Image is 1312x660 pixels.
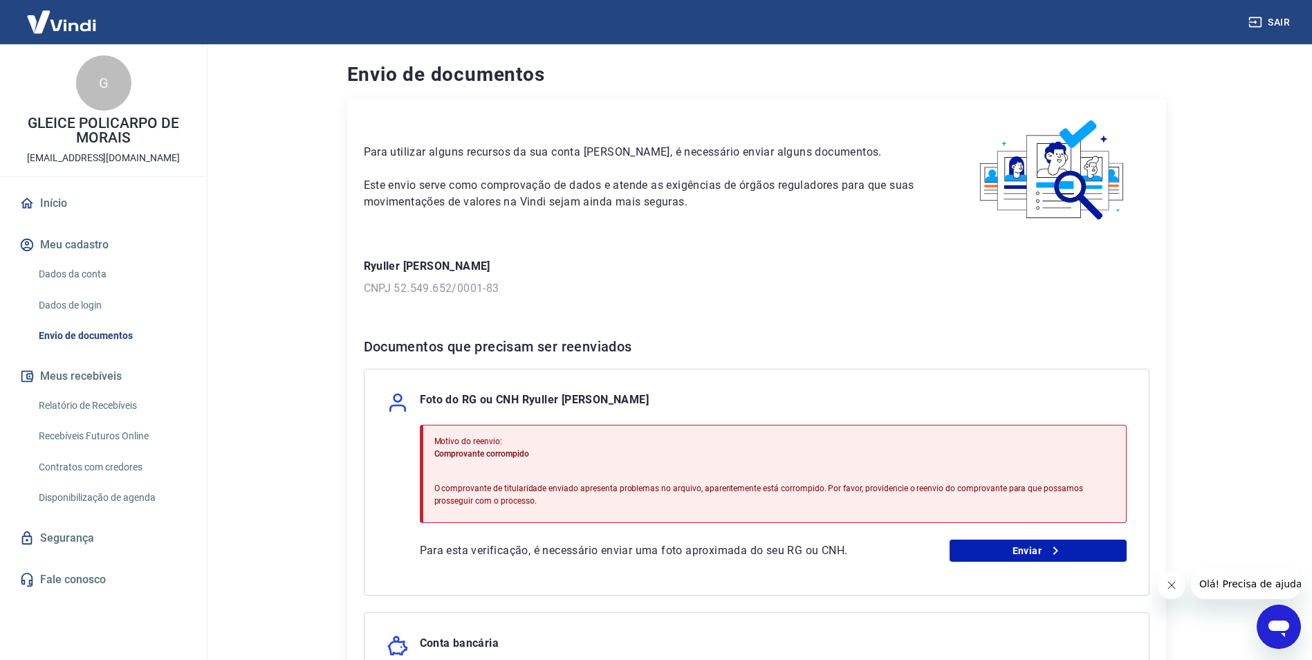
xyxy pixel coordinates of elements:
button: Meu cadastro [17,230,190,260]
h6: Documentos que precisam ser reenviados [364,336,1149,358]
a: Fale conosco [17,565,190,595]
p: Foto do RG ou CNH Ryuller [PERSON_NAME] [420,392,649,414]
p: GLEICE POLICARPO DE MORAIS [11,116,196,145]
a: Dados de login [33,291,190,320]
iframe: Fechar mensagem [1158,571,1185,599]
span: Olá! Precisa de ajuda? [8,10,116,21]
iframe: Botão para abrir a janela de mensagens [1257,605,1301,649]
a: Envio de documentos [33,322,190,350]
img: waiting_documents.41d9841a9773e5fdf392cede4d13b617.svg [957,116,1149,225]
p: Ryuller [PERSON_NAME] [364,258,1149,275]
p: Conta bancária [420,635,499,657]
p: [EMAIL_ADDRESS][DOMAIN_NAME] [27,151,180,165]
span: Comprovante corrompido [434,449,529,459]
div: G [76,55,131,111]
a: Recebíveis Futuros Online [33,422,190,450]
p: O comprovante de titularidade enviado apresenta problemas no arquivo, aparentemente está corrompi... [434,482,1115,507]
p: Este envio serve como comprovação de dados e atende as exigências de órgãos reguladores para que ... [364,177,923,210]
p: CNPJ 52.549.652/0001-83 [364,280,1149,297]
a: Segurança [17,523,190,553]
h4: Envio de documentos [347,61,1166,89]
img: Vindi [17,1,107,43]
p: Para utilizar alguns recursos da sua conta [PERSON_NAME], é necessário enviar alguns documentos. [364,144,923,161]
a: Dados da conta [33,260,190,288]
img: money_pork.0c50a358b6dafb15dddc3eea48f23780.svg [387,635,409,657]
a: Relatório de Recebíveis [33,392,190,420]
button: Meus recebíveis [17,361,190,392]
button: Sair [1246,10,1295,35]
p: Motivo do reenvio: [434,435,1115,448]
a: Início [17,188,190,219]
a: Contratos com credores [33,453,190,482]
a: Disponibilização de agenda [33,484,190,512]
p: Para esta verificação, é necessário enviar uma foto aproximada do seu RG ou CNH. [420,542,879,559]
iframe: Mensagem da empresa [1191,569,1301,599]
img: user.af206f65c40a7206969b71a29f56cfb7.svg [387,392,409,414]
a: Enviar [950,540,1127,562]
